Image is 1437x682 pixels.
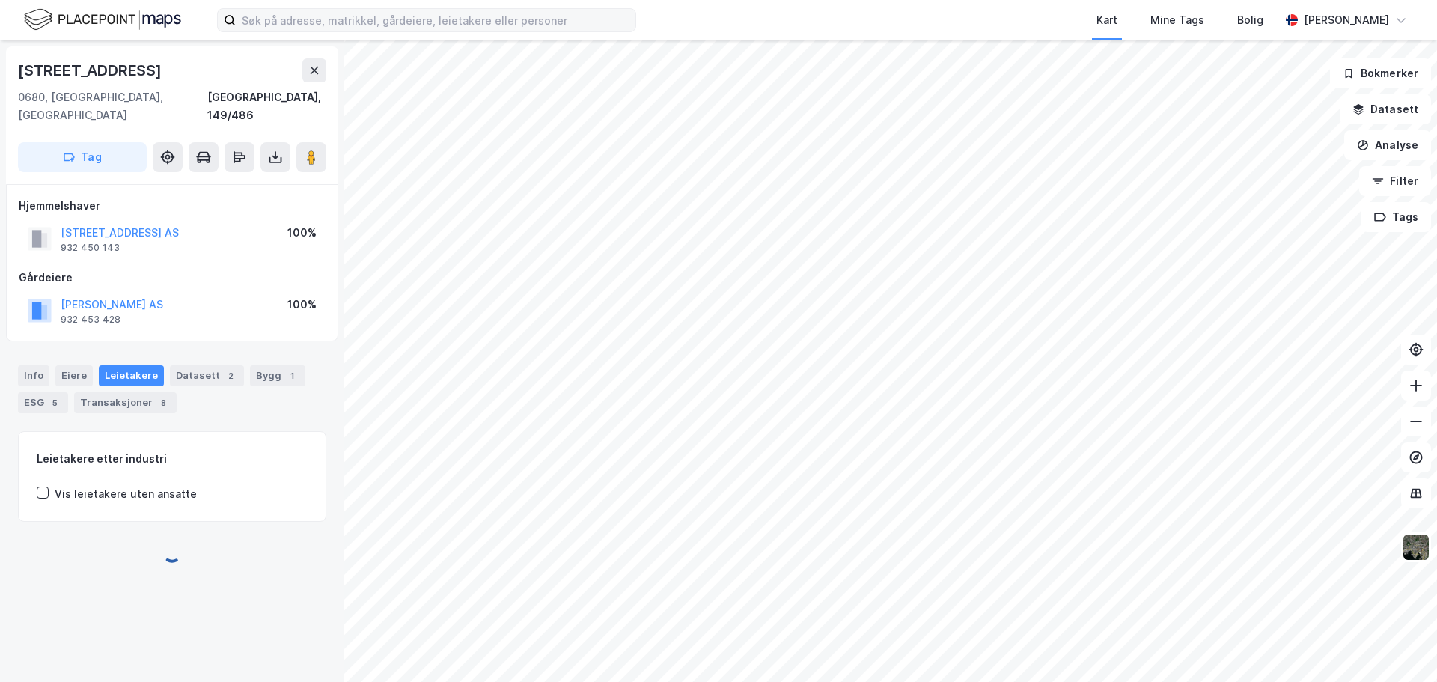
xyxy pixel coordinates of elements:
[1361,202,1431,232] button: Tags
[160,540,184,564] img: spinner.a6d8c91a73a9ac5275cf975e30b51cfb.svg
[1304,11,1389,29] div: [PERSON_NAME]
[207,88,326,124] div: [GEOGRAPHIC_DATA], 149/486
[284,368,299,383] div: 1
[1362,610,1437,682] div: Kontrollprogram for chat
[1402,533,1430,561] img: 9k=
[1330,58,1431,88] button: Bokmerker
[61,314,120,326] div: 932 453 428
[1362,610,1437,682] iframe: Chat Widget
[1237,11,1263,29] div: Bolig
[18,88,207,124] div: 0680, [GEOGRAPHIC_DATA], [GEOGRAPHIC_DATA]
[55,365,93,386] div: Eiere
[1150,11,1204,29] div: Mine Tags
[287,296,317,314] div: 100%
[19,197,326,215] div: Hjemmelshaver
[236,9,635,31] input: Søk på adresse, matrikkel, gårdeiere, leietakere eller personer
[1096,11,1117,29] div: Kart
[18,142,147,172] button: Tag
[74,392,177,413] div: Transaksjoner
[1340,94,1431,124] button: Datasett
[61,242,120,254] div: 932 450 143
[47,395,62,410] div: 5
[18,392,68,413] div: ESG
[1359,166,1431,196] button: Filter
[37,450,308,468] div: Leietakere etter industri
[170,365,244,386] div: Datasett
[99,365,164,386] div: Leietakere
[18,365,49,386] div: Info
[19,269,326,287] div: Gårdeiere
[156,395,171,410] div: 8
[24,7,181,33] img: logo.f888ab2527a4732fd821a326f86c7f29.svg
[1344,130,1431,160] button: Analyse
[55,485,197,503] div: Vis leietakere uten ansatte
[250,365,305,386] div: Bygg
[223,368,238,383] div: 2
[18,58,165,82] div: [STREET_ADDRESS]
[287,224,317,242] div: 100%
